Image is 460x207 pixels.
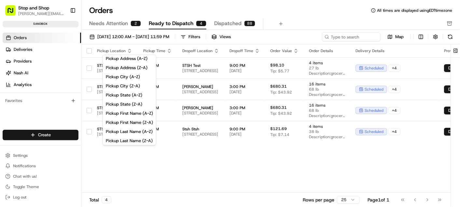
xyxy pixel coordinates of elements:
[97,126,133,132] span: STSH-2571
[97,34,169,40] span: [DATE] 12:00 AM - [DATE] 11:59 PM
[270,84,287,89] span: $680.31
[182,63,219,68] span: STSH Test
[3,80,81,90] a: Analytics
[13,184,39,189] span: Toggle Theme
[14,58,32,64] span: Providers
[46,110,79,115] a: Powered byPylon
[309,60,345,66] span: 4 items
[13,195,26,200] span: Log out
[3,21,78,27] div: sandbox
[18,11,65,16] button: [PERSON_NAME][EMAIL_ADDRESS][DOMAIN_NAME]
[3,56,81,67] a: Providers
[3,182,78,191] button: Toggle Theme
[22,68,82,74] div: We're available if you need us!
[3,96,78,106] div: Favorites
[103,128,156,136] button: Pickup Last Name (A-Z)
[62,94,105,101] span: API Documentation
[303,197,334,203] p: Rows per page
[97,84,133,89] span: STSH-637
[219,34,231,40] span: Views
[230,63,260,68] span: 9:00 PM
[3,130,78,140] button: Create
[230,84,260,89] span: 3:00 PM
[89,20,128,27] span: Needs Attention
[377,8,452,13] span: All times are displayed using EDT timezone
[97,89,133,95] span: [STREET_ADDRESS]
[230,132,260,137] span: [DATE]
[65,110,79,115] span: Pylon
[395,34,404,40] span: Map
[103,64,156,72] button: Pickup Address (Z-A)
[182,105,219,111] span: [PERSON_NAME]
[230,105,260,111] span: 3:00 PM
[102,196,111,203] div: 4
[13,174,37,179] span: Chat with us!
[178,32,203,41] button: Filters
[97,48,133,53] div: Pickup Location
[214,20,242,27] span: Dispatched
[368,197,389,203] div: Page 1 of 1
[270,48,299,53] div: Order Value
[143,63,172,68] span: 8:00 PM
[270,63,284,68] span: $98.10
[97,68,133,73] span: [STREET_ADDRESS]
[14,82,32,88] span: Analytics
[103,137,156,145] button: Pickup Last Name (Z-A)
[388,65,400,72] div: + 4
[309,81,345,87] span: 16 items
[230,126,260,132] span: 9:00 PM
[309,113,345,118] span: Description: grocery bags
[365,66,383,71] span: scheduled
[230,111,260,116] span: [DATE]
[7,26,118,36] p: Welcome 👋
[143,48,172,53] div: Pickup Time
[143,105,172,111] span: 2:00 PM
[143,111,172,116] span: [DATE]
[87,32,172,41] button: [DATE] 12:00 AM - [DATE] 11:59 PM
[3,193,78,202] button: Log out
[182,68,219,73] span: [STREET_ADDRESS]
[3,161,78,170] button: Notifications
[38,132,51,138] span: Create
[7,6,20,19] img: Nash
[182,84,219,89] span: [PERSON_NAME]
[14,47,32,52] span: Deliveries
[143,84,172,89] span: 2:00 PM
[230,89,260,95] span: [DATE]
[97,111,133,116] span: [STREET_ADDRESS]
[103,100,156,108] button: Pickup State (Z-A)
[388,128,400,135] div: + 4
[188,34,200,40] div: Filters
[149,20,193,27] span: Ready to Dispatch
[196,21,206,26] div: 4
[143,132,172,137] span: [DATE]
[97,63,133,68] span: STSH-637
[230,68,260,73] span: [DATE]
[4,92,52,103] a: 📗Knowledge Base
[103,110,156,117] button: Pickup First Name (A-Z)
[309,87,345,92] span: 68 lb
[244,21,255,26] div: 88
[22,62,107,68] div: Start new chat
[89,196,111,203] div: Total
[446,32,455,41] button: Refresh
[111,64,118,72] button: Start new chat
[55,95,60,100] div: 💻
[3,44,81,55] a: Deliveries
[103,119,156,126] button: Pickup First Name (Z-A)
[52,92,107,103] a: 💻API Documentation
[383,33,408,41] button: Map
[309,108,345,113] span: 68 lb
[3,151,78,160] button: Settings
[270,105,287,110] span: $680.31
[365,87,383,92] span: scheduled
[309,134,345,140] span: Description: grocery bags
[309,66,345,71] span: 27 lb
[209,32,234,41] button: Views
[143,89,172,95] span: [DATE]
[3,33,81,43] a: Orders
[230,48,260,53] div: Dropoff Time
[365,129,383,134] span: scheduled
[14,70,28,76] span: Nash AI
[309,92,345,97] span: Description: grocery bags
